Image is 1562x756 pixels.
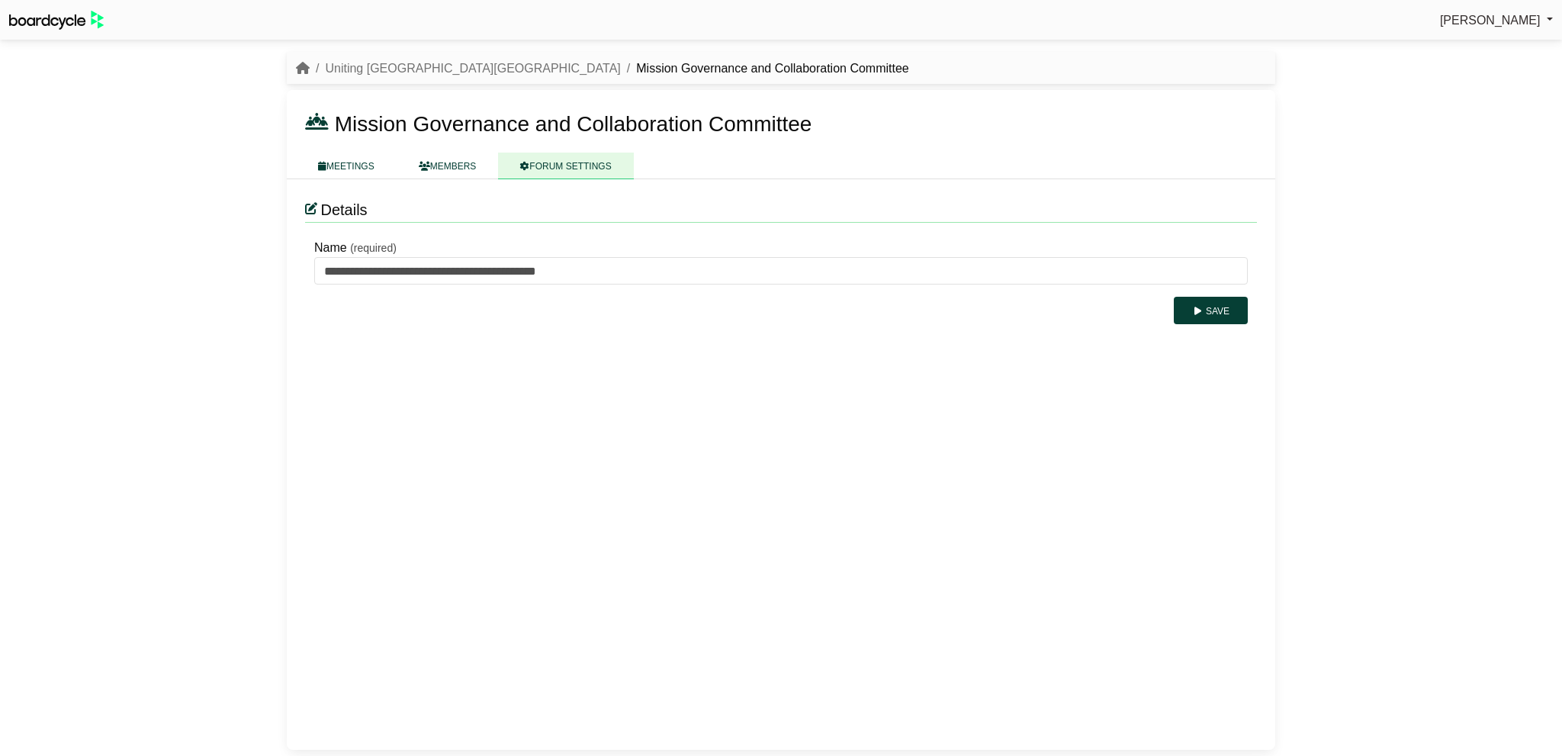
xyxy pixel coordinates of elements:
a: MEETINGS [296,153,397,179]
a: FORUM SETTINGS [498,153,633,179]
span: Mission Governance and Collaboration Committee [335,112,812,136]
label: Name [314,238,347,258]
span: [PERSON_NAME] [1440,14,1541,27]
img: BoardcycleBlackGreen-aaafeed430059cb809a45853b8cf6d952af9d84e6e89e1f1685b34bfd5cb7d64.svg [9,11,104,30]
button: Save [1174,297,1248,324]
nav: breadcrumb [296,59,909,79]
a: Uniting [GEOGRAPHIC_DATA][GEOGRAPHIC_DATA] [325,62,620,75]
a: MEMBERS [397,153,499,179]
a: [PERSON_NAME] [1440,11,1553,31]
span: Details [320,201,367,218]
small: (required) [350,242,397,254]
li: Mission Governance and Collaboration Committee [621,59,909,79]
